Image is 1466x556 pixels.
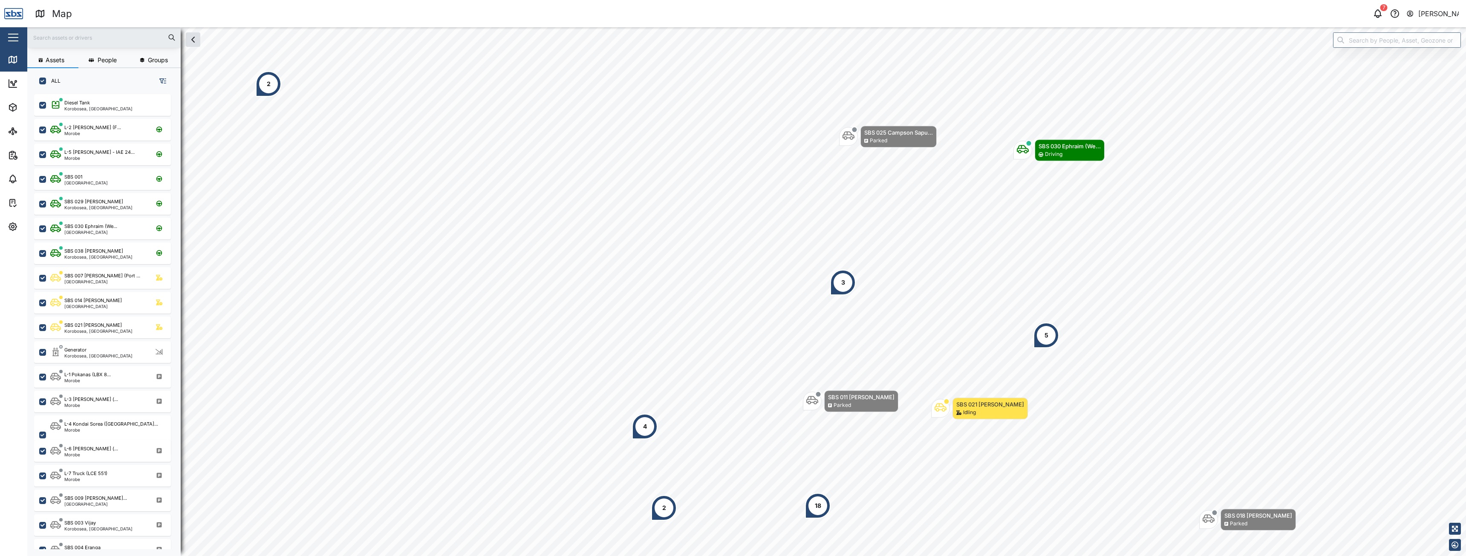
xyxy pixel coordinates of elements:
[662,503,666,513] div: 2
[27,27,1466,556] canvas: Map
[64,279,140,284] div: [GEOGRAPHIC_DATA]
[64,99,90,107] div: Diesel Tank
[22,79,61,88] div: Dashboard
[830,270,856,295] div: Map marker
[64,519,96,527] div: SBS 003 Vijay
[1406,8,1459,20] button: [PERSON_NAME]
[64,205,133,210] div: Korobosea, [GEOGRAPHIC_DATA]
[64,544,101,551] div: SBS 004 Eranga
[1333,32,1461,48] input: Search by People, Asset, Geozone or Place
[98,57,117,63] span: People
[64,198,123,205] div: SBS 029 [PERSON_NAME]
[841,278,845,287] div: 3
[148,57,168,63] span: Groups
[815,501,821,510] div: 18
[22,222,52,231] div: Settings
[963,409,976,417] div: Idling
[64,223,117,230] div: SBS 030 Ephraim (We...
[1033,323,1059,348] div: Map marker
[64,396,118,403] div: L-3 [PERSON_NAME] (...
[1224,511,1292,520] div: SBS 018 [PERSON_NAME]
[64,149,135,156] div: L-5 [PERSON_NAME] - IAE 24...
[1039,142,1101,150] div: SBS 030 Ephraim (We...
[64,230,117,234] div: [GEOGRAPHIC_DATA]
[64,322,122,329] div: SBS 021 [PERSON_NAME]
[64,346,87,354] div: Generator
[651,495,677,521] div: Map marker
[64,255,133,259] div: Korobosea, [GEOGRAPHIC_DATA]
[4,4,23,23] img: Main Logo
[64,477,107,481] div: Morobe
[22,174,49,184] div: Alarms
[64,329,133,333] div: Korobosea, [GEOGRAPHIC_DATA]
[64,452,118,457] div: Morobe
[22,103,49,112] div: Assets
[64,173,82,181] div: SBS 001
[632,414,658,439] div: Map marker
[34,91,180,549] div: grid
[64,248,123,255] div: SBS 038 [PERSON_NAME]
[64,428,158,432] div: Morobe
[46,78,61,84] label: ALL
[1230,520,1247,528] div: Parked
[64,502,127,506] div: [GEOGRAPHIC_DATA]
[931,398,1028,419] div: Map marker
[870,137,887,145] div: Parked
[64,354,133,358] div: Korobosea, [GEOGRAPHIC_DATA]
[46,57,64,63] span: Assets
[52,6,72,21] div: Map
[64,527,133,531] div: Korobosea, [GEOGRAPHIC_DATA]
[64,495,127,502] div: SBS 009 [PERSON_NAME]...
[834,401,851,409] div: Parked
[956,400,1024,409] div: SBS 021 [PERSON_NAME]
[1013,139,1105,161] div: Map marker
[1045,331,1048,340] div: 5
[803,390,898,412] div: Map marker
[1418,9,1459,19] div: [PERSON_NAME]
[22,127,43,136] div: Sites
[256,71,281,97] div: Map marker
[64,403,118,407] div: Morobe
[22,198,46,207] div: Tasks
[64,107,133,111] div: Korobosea, [GEOGRAPHIC_DATA]
[64,445,118,452] div: L-6 [PERSON_NAME] (...
[64,421,158,428] div: L-4 Kondai Sorea ([GEOGRAPHIC_DATA]...
[64,156,135,160] div: Morobe
[1199,509,1296,530] div: Map marker
[64,124,121,131] div: L-2 [PERSON_NAME] (F...
[64,297,122,304] div: SBS 014 [PERSON_NAME]
[64,304,122,308] div: [GEOGRAPHIC_DATA]
[22,55,41,64] div: Map
[864,128,933,137] div: SBS 025 Campson Sapu...
[643,422,647,431] div: 4
[64,272,140,279] div: SBS 007 [PERSON_NAME] (Port ...
[1380,4,1388,11] div: 7
[22,150,51,160] div: Reports
[64,378,111,383] div: Morobe
[64,371,111,378] div: L-1 Pokanas (LBX 8...
[32,31,176,44] input: Search assets or drivers
[1045,150,1062,158] div: Driving
[64,131,121,135] div: Morobe
[64,181,108,185] div: [GEOGRAPHIC_DATA]
[839,126,937,147] div: Map marker
[805,493,831,519] div: Map marker
[267,79,271,89] div: 2
[64,470,107,477] div: L-7 Truck (LCE 551)
[828,393,895,401] div: SBS 011 [PERSON_NAME]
